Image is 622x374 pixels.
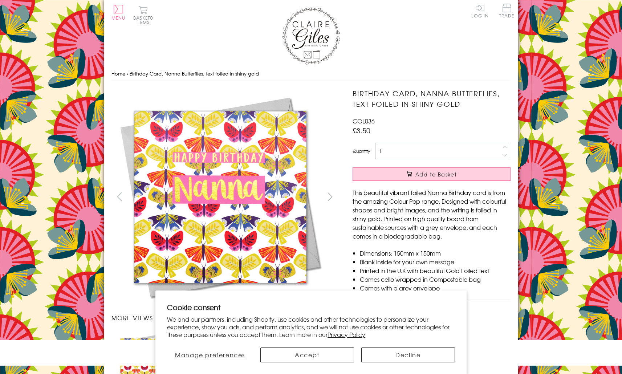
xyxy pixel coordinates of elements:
[360,257,511,266] li: Blank inside for your own message
[322,188,338,205] button: next
[111,66,511,81] nav: breadcrumbs
[328,330,365,339] a: Privacy Policy
[499,4,515,18] span: Trade
[127,70,128,77] span: ›
[111,70,125,77] a: Home
[130,70,259,77] span: Birthday Card, Nanna Butterflies, text foiled in shiny gold
[361,347,455,362] button: Decline
[167,302,455,312] h2: Cookie consent
[415,171,457,178] span: Add to Basket
[353,125,370,135] span: £3.50
[111,313,338,322] h3: More views
[360,284,511,292] li: Comes with a grey envelope
[499,4,515,19] a: Trade
[353,88,511,109] h1: Birthday Card, Nanna Butterflies, text foiled in shiny gold
[471,4,489,18] a: Log In
[111,88,329,306] img: Birthday Card, Nanna Butterflies, text foiled in shiny gold
[175,350,245,359] span: Manage preferences
[282,7,340,65] img: Claire Giles Greetings Cards
[338,88,556,306] img: Birthday Card, Nanna Butterflies, text foiled in shiny gold
[353,148,370,154] label: Quantity
[111,188,128,205] button: prev
[111,15,126,21] span: Menu
[260,347,354,362] button: Accept
[111,5,126,20] button: Menu
[360,266,511,275] li: Printed in the U.K with beautiful Gold Foiled text
[133,6,153,24] button: Basket0 items
[360,275,511,284] li: Comes cello wrapped in Compostable bag
[167,316,455,338] p: We and our partners, including Shopify, use cookies and other technologies to personalize your ex...
[353,188,511,240] p: This beautiful vibrant foiled Nanna Birthday card is from the amazing Colour Pop range. Designed ...
[353,117,375,125] span: COL036
[353,167,511,181] button: Add to Basket
[360,249,511,257] li: Dimensions: 150mm x 150mm
[167,347,253,362] button: Manage preferences
[137,15,153,25] span: 0 items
